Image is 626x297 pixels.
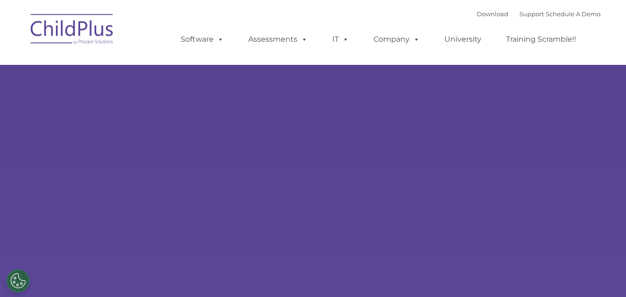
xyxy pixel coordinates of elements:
a: Download [477,10,508,18]
a: Training Scramble!! [497,30,585,49]
img: ChildPlus by Procare Solutions [26,7,119,54]
a: Assessments [239,30,317,49]
a: IT [323,30,358,49]
a: Schedule A Demo [546,10,601,18]
button: Cookies Settings [6,269,30,292]
a: Software [171,30,233,49]
a: Support [519,10,544,18]
a: University [435,30,491,49]
a: Company [364,30,429,49]
font: | [477,10,601,18]
iframe: Chat Widget [580,253,626,297]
